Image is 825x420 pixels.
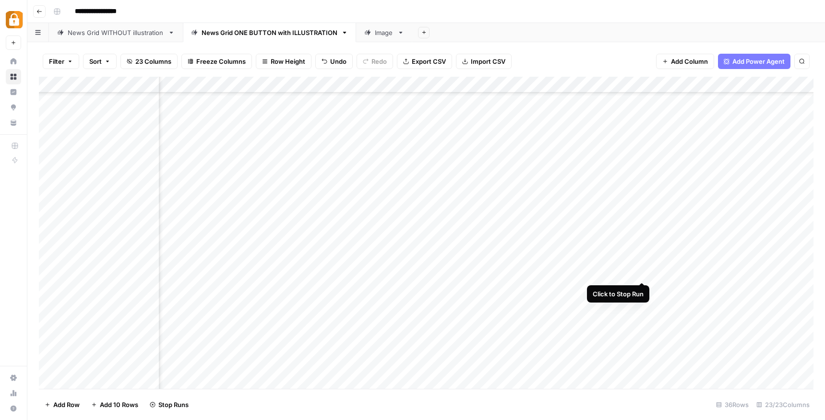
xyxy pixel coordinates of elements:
[202,28,337,37] div: News Grid ONE BUTTON with ILLUSTRATION
[732,57,785,66] span: Add Power Agent
[671,57,708,66] span: Add Column
[6,11,23,28] img: Adzz Logo
[397,54,452,69] button: Export CSV
[85,397,144,412] button: Add 10 Rows
[135,57,171,66] span: 23 Columns
[100,400,138,409] span: Add 10 Rows
[6,84,21,100] a: Insights
[144,397,194,412] button: Stop Runs
[656,54,714,69] button: Add Column
[712,397,753,412] div: 36 Rows
[330,57,347,66] span: Undo
[593,289,644,299] div: Click to Stop Run
[196,57,246,66] span: Freeze Columns
[49,23,183,42] a: News Grid WITHOUT illustration
[43,54,79,69] button: Filter
[6,385,21,401] a: Usage
[471,57,505,66] span: Import CSV
[315,54,353,69] button: Undo
[6,100,21,115] a: Opportunities
[371,57,387,66] span: Redo
[356,23,412,42] a: Image
[181,54,252,69] button: Freeze Columns
[49,57,64,66] span: Filter
[6,401,21,416] button: Help + Support
[6,54,21,69] a: Home
[6,370,21,385] a: Settings
[6,115,21,130] a: Your Data
[357,54,393,69] button: Redo
[256,54,311,69] button: Row Height
[158,400,189,409] span: Stop Runs
[6,8,21,32] button: Workspace: Adzz
[89,57,102,66] span: Sort
[718,54,790,69] button: Add Power Agent
[271,57,305,66] span: Row Height
[456,54,512,69] button: Import CSV
[83,54,117,69] button: Sort
[120,54,178,69] button: 23 Columns
[68,28,164,37] div: News Grid WITHOUT illustration
[183,23,356,42] a: News Grid ONE BUTTON with ILLUSTRATION
[412,57,446,66] span: Export CSV
[375,28,394,37] div: Image
[53,400,80,409] span: Add Row
[753,397,813,412] div: 23/23 Columns
[39,397,85,412] button: Add Row
[6,69,21,84] a: Browse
